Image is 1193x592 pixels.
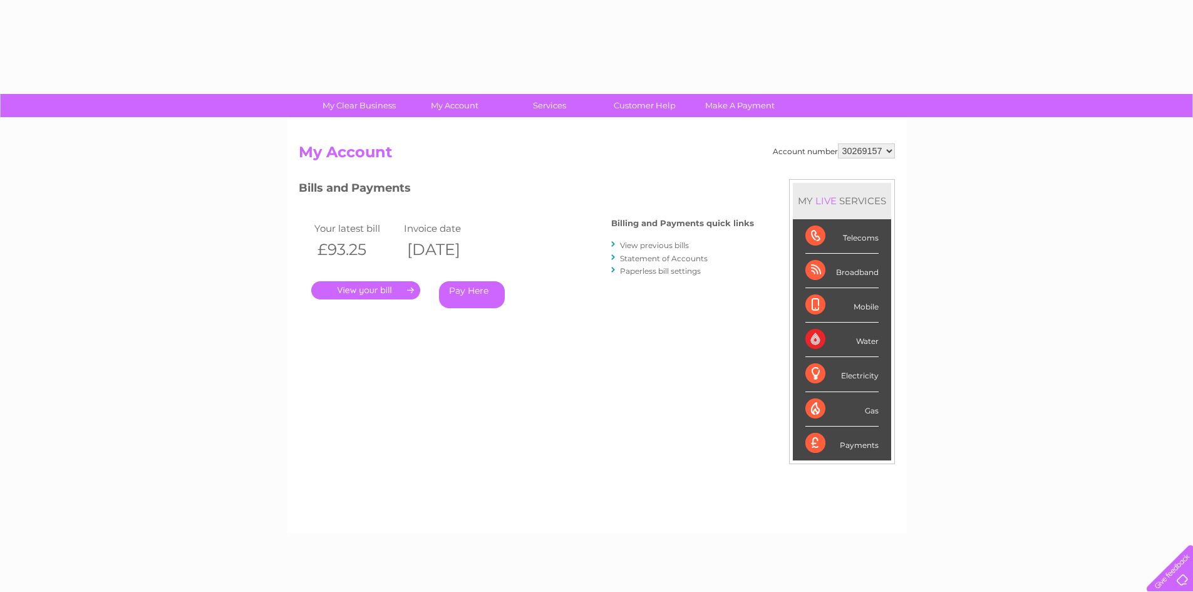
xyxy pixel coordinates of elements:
[403,94,506,117] a: My Account
[311,220,401,237] td: Your latest bill
[611,219,754,228] h4: Billing and Payments quick links
[813,195,839,207] div: LIVE
[805,288,879,323] div: Mobile
[793,183,891,219] div: MY SERVICES
[311,237,401,262] th: £93.25
[805,219,879,254] div: Telecoms
[688,94,792,117] a: Make A Payment
[307,94,411,117] a: My Clear Business
[299,143,895,167] h2: My Account
[439,281,505,308] a: Pay Here
[805,323,879,357] div: Water
[805,357,879,392] div: Electricity
[299,179,754,201] h3: Bills and Payments
[620,254,708,263] a: Statement of Accounts
[805,392,879,427] div: Gas
[498,94,601,117] a: Services
[593,94,696,117] a: Customer Help
[401,220,491,237] td: Invoice date
[805,427,879,460] div: Payments
[401,237,491,262] th: [DATE]
[311,281,420,299] a: .
[805,254,879,288] div: Broadband
[773,143,895,158] div: Account number
[620,266,701,276] a: Paperless bill settings
[620,241,689,250] a: View previous bills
